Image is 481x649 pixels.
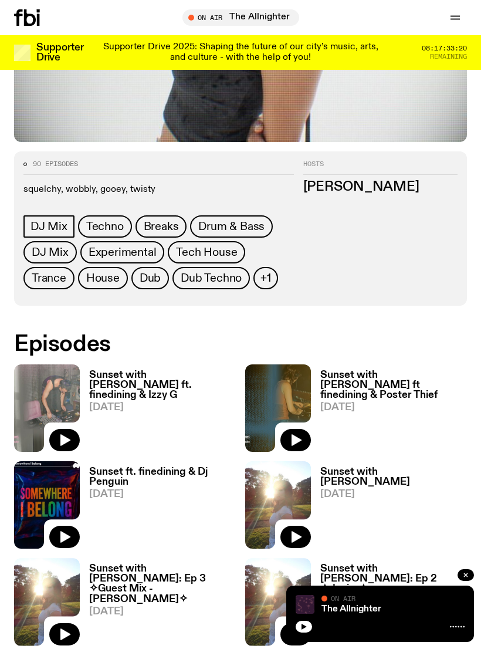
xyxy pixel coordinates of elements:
span: On Air [331,594,355,602]
span: House [86,272,120,285]
span: +1 [260,272,271,285]
span: Experimental [89,246,157,259]
h3: [PERSON_NAME] [303,181,458,194]
h3: Supporter Drive [36,43,83,63]
p: squelchy, wobbly, gooey, twisty [23,184,294,195]
span: 08:17:33:20 [422,45,467,52]
a: Sunset with [PERSON_NAME]: Ep 2 ✧desire✧[DATE] [311,564,467,645]
button: +1 [253,267,278,289]
h3: Sunset with [PERSON_NAME] [320,467,467,487]
a: The Allnighter [321,604,381,614]
button: On AirThe Allnighter [182,9,299,26]
span: Breaks [144,220,179,233]
a: DJ Mix [23,215,74,238]
h3: Sunset with [PERSON_NAME]: Ep 2 ✧desire✧ [320,564,467,594]
a: Tech House [168,241,245,263]
a: Sunset with [PERSON_NAME]: Ep 3 ✧Guest Mix - [PERSON_NAME]✧[DATE] [80,564,236,645]
h2: Hosts [303,161,458,175]
span: DJ Mix [32,246,69,259]
p: Supporter Drive 2025: Shaping the future of our city’s music, arts, and culture - with the help o... [99,42,382,63]
h3: Sunset with [PERSON_NAME] ft. finedining & Izzy G [89,370,236,400]
a: DJ Mix [23,241,77,263]
a: Experimental [80,241,165,263]
span: Trance [32,272,66,285]
span: [DATE] [89,607,236,617]
span: Dub [140,272,161,285]
a: Trance [23,267,74,289]
a: Dub Techno [172,267,250,289]
span: Tech House [176,246,237,259]
a: Sunset with [PERSON_NAME] ft. finedining & Izzy G[DATE] [80,370,236,452]
a: Sunset with [PERSON_NAME][DATE] [311,467,467,549]
a: Techno [78,215,132,238]
span: Dub Techno [181,272,242,285]
span: Drum & Bass [198,220,265,233]
a: Breaks [136,215,187,238]
span: 90 episodes [33,161,78,167]
a: House [78,267,128,289]
a: Sunset ft. finedining & Dj Penguin[DATE] [80,467,236,549]
span: [DATE] [320,489,467,499]
h3: Sunset with [PERSON_NAME]: Ep 3 ✧Guest Mix - [PERSON_NAME]✧ [89,564,236,604]
a: Dub [131,267,169,289]
span: Techno [86,220,124,233]
h2: Episodes [14,334,467,355]
h3: Sunset with [PERSON_NAME] ft finedining & Poster Thief [320,370,467,400]
a: Sunset with [PERSON_NAME] ft finedining & Poster Thief[DATE] [311,370,467,452]
span: DJ Mix [31,220,67,233]
h3: Sunset ft. finedining & Dj Penguin [89,467,236,487]
span: [DATE] [89,489,236,499]
span: Remaining [430,53,467,60]
span: [DATE] [320,403,467,413]
span: [DATE] [89,403,236,413]
a: Drum & Bass [190,215,273,238]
